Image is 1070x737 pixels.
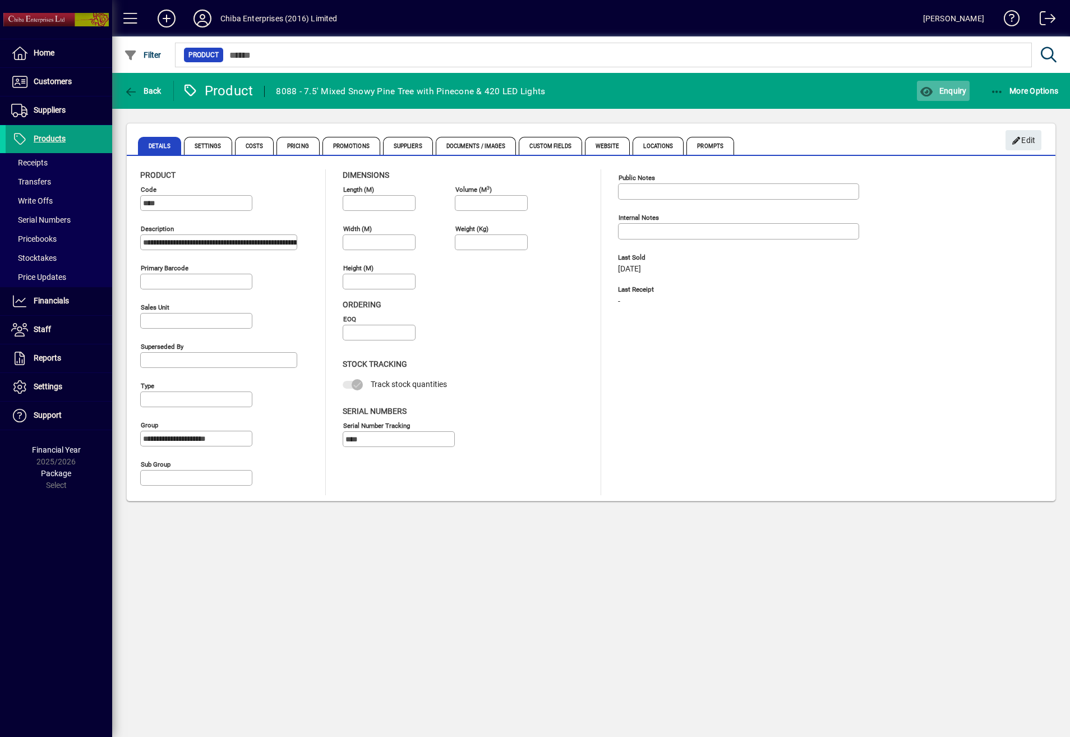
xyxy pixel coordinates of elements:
mat-label: Length (m) [343,186,374,194]
a: Serial Numbers [6,210,112,229]
a: Logout [1031,2,1056,39]
span: Enquiry [920,86,966,95]
a: Settings [6,373,112,401]
a: Support [6,402,112,430]
mat-label: Code [141,186,156,194]
a: Pricebooks [6,229,112,248]
a: Write Offs [6,191,112,210]
div: [PERSON_NAME] [923,10,984,27]
a: Staff [6,316,112,344]
div: Chiba Enterprises (2016) Limited [220,10,338,27]
mat-label: Height (m) [343,264,373,272]
span: Products [34,134,66,143]
span: Last Sold [618,254,786,261]
span: Product [188,49,219,61]
button: More Options [988,81,1062,101]
span: Filter [124,50,162,59]
span: Custom Fields [519,137,582,155]
mat-label: Volume (m ) [455,186,492,194]
button: Add [149,8,185,29]
span: Last Receipt [618,286,786,293]
span: Financials [34,296,69,305]
span: [DATE] [618,265,641,274]
a: Financials [6,287,112,315]
span: Settings [184,137,232,155]
mat-label: Serial Number tracking [343,421,410,429]
span: Price Updates [11,273,66,282]
mat-label: Sub group [141,460,170,468]
a: Stocktakes [6,248,112,268]
app-page-header-button: Back [112,81,174,101]
span: Customers [34,77,72,86]
mat-label: Group [141,421,158,429]
span: Locations [633,137,684,155]
span: Details [138,137,181,155]
span: Documents / Images [436,137,516,155]
mat-label: Internal Notes [619,214,659,222]
mat-label: EOQ [343,315,356,323]
span: Promotions [322,137,380,155]
span: Write Offs [11,196,53,205]
button: Profile [185,8,220,29]
span: More Options [990,86,1059,95]
span: Back [124,86,162,95]
a: Price Updates [6,268,112,287]
a: Receipts [6,153,112,172]
mat-label: Type [141,382,154,390]
span: Costs [235,137,274,155]
span: Serial Numbers [11,215,71,224]
sup: 3 [487,185,490,190]
div: 8088 - 7.5' Mixed Snowy Pine Tree with Pinecone & 420 LED Lights [276,82,545,100]
mat-label: Sales unit [141,303,169,311]
a: Transfers [6,172,112,191]
span: Prompts [686,137,734,155]
mat-label: Weight (Kg) [455,225,488,233]
span: Serial Numbers [343,407,407,416]
span: Edit [1012,131,1036,150]
span: Dimensions [343,171,389,179]
button: Enquiry [917,81,969,101]
span: Product [140,171,176,179]
span: Pricing [276,137,320,155]
button: Edit [1006,130,1041,150]
span: Package [41,469,71,478]
a: Knowledge Base [995,2,1020,39]
span: Stocktakes [11,254,57,262]
mat-label: Width (m) [343,225,372,233]
mat-label: Primary barcode [141,264,188,272]
span: Staff [34,325,51,334]
a: Suppliers [6,96,112,125]
div: Product [182,82,253,100]
a: Reports [6,344,112,372]
span: Settings [34,382,62,391]
span: Financial Year [32,445,81,454]
mat-label: Description [141,225,174,233]
span: Stock Tracking [343,360,407,368]
span: Reports [34,353,61,362]
span: Home [34,48,54,57]
span: Ordering [343,300,381,309]
button: Filter [121,45,164,65]
span: - [618,297,620,306]
span: Track stock quantities [371,380,447,389]
span: Suppliers [383,137,433,155]
span: Suppliers [34,105,66,114]
span: Receipts [11,158,48,167]
button: Back [121,81,164,101]
span: Website [585,137,630,155]
a: Home [6,39,112,67]
a: Customers [6,68,112,96]
mat-label: Public Notes [619,174,655,182]
mat-label: Superseded by [141,343,183,351]
span: Pricebooks [11,234,57,243]
span: Support [34,411,62,420]
span: Transfers [11,177,51,186]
